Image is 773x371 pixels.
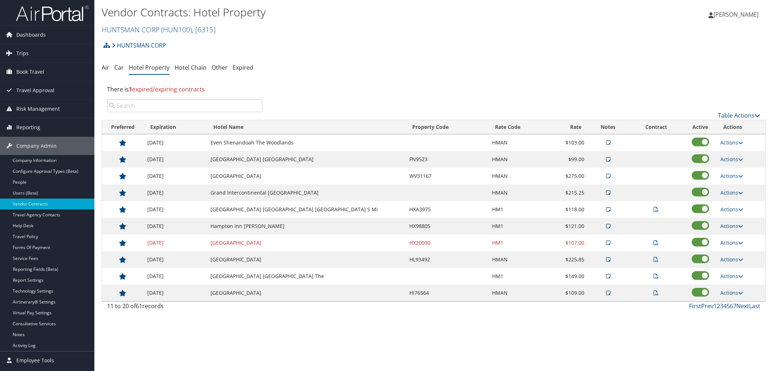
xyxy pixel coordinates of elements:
td: HMAN [488,168,551,184]
a: Actions [720,223,743,229]
th: Active: activate to sort column ascending [684,120,717,134]
td: HXA3975 [406,201,489,218]
td: $103.00 [551,134,588,151]
a: 1 [713,302,717,310]
th: Preferred: activate to sort column ascending [102,120,144,134]
input: Search [107,99,262,112]
a: 6 [730,302,733,310]
a: Actions [720,189,743,196]
a: Actions [720,256,743,263]
td: HMAN [488,151,551,168]
a: Prev [701,302,713,310]
a: 5 [727,302,730,310]
td: FN9523 [406,151,489,168]
th: Rate: activate to sort column ascending [551,120,588,134]
td: Grand Intercontinental [GEOGRAPHIC_DATA] [207,184,405,201]
th: Actions [717,120,765,134]
span: Employee Tools [16,351,54,370]
td: [DATE] [144,201,207,218]
th: Hotel Name: activate to sort column ascending [207,120,405,134]
td: $149.00 [551,268,588,285]
a: Last [749,302,760,310]
span: Travel Approval [16,81,54,99]
span: Risk Management [16,100,60,118]
a: 2 [717,302,720,310]
a: Actions [720,206,743,213]
td: $225.85 [551,251,588,268]
span: expired/expiring contracts [129,85,205,93]
td: HM1 [488,218,551,235]
a: [PERSON_NAME] [708,4,766,25]
a: HUNTSMAN CORP [102,25,216,34]
span: Trips [16,44,29,62]
td: [DATE] [144,151,207,168]
div: 11 to 20 of records [107,302,262,314]
td: HM1 [488,235,551,251]
td: [DATE] [144,285,207,301]
strong: 1 [129,85,132,93]
span: , [ 6315 ] [192,25,216,34]
td: [GEOGRAPHIC_DATA] [207,168,405,184]
td: $275.00 [551,168,588,184]
td: Even Shenandoah The Woodlands [207,134,405,151]
a: First [689,302,701,310]
td: $118.00 [551,201,588,218]
td: HL93492 [406,251,489,268]
a: 7 [733,302,736,310]
td: HMAN [488,285,551,301]
td: $109.00 [551,285,588,301]
a: Expired [233,64,253,72]
th: Rate Code: activate to sort column ascending [488,120,551,134]
td: HM1 [488,268,551,285]
td: [GEOGRAPHIC_DATA] [207,251,405,268]
a: Hotel Chain [175,64,206,72]
td: [GEOGRAPHIC_DATA] [207,285,405,301]
a: Hotel Property [129,64,169,72]
a: Actions [720,239,743,246]
h1: Vendor Contracts: Hotel Property [102,5,544,20]
span: 61 [136,302,142,310]
span: Company Admin [16,137,57,155]
td: [GEOGRAPHIC_DATA] [GEOGRAPHIC_DATA] [207,151,405,168]
th: Notes: activate to sort column ascending [588,120,629,134]
a: Air [102,64,109,72]
div: There is [102,79,766,99]
span: Dashboards [16,26,46,44]
img: airportal-logo.png [16,5,89,22]
td: [DATE] [144,251,207,268]
td: $215.25 [551,184,588,201]
td: $99.00 [551,151,588,168]
a: 4 [723,302,727,310]
td: [DATE] [144,218,207,235]
td: $107.00 [551,235,588,251]
a: 3 [720,302,723,310]
td: HI76564 [406,285,489,301]
a: Actions [720,273,743,280]
a: HUNTSMAN CORP [112,38,166,53]
a: Actions [720,289,743,296]
td: [DATE] [144,134,207,151]
td: [GEOGRAPHIC_DATA] [207,235,405,251]
td: [GEOGRAPHIC_DATA] [GEOGRAPHIC_DATA] [GEOGRAPHIC_DATA] S Mi [207,201,405,218]
td: Hampton Inn [PERSON_NAME] [207,218,405,235]
td: HX98805 [406,218,489,235]
a: Actions [720,139,743,146]
a: Other [212,64,228,72]
td: [DATE] [144,235,207,251]
td: HM1 [488,201,551,218]
td: HMAN [488,251,551,268]
th: Property Code: activate to sort column ascending [406,120,489,134]
td: HMAN [488,134,551,151]
td: [GEOGRAPHIC_DATA] [GEOGRAPHIC_DATA] The [207,268,405,285]
a: Car [114,64,124,72]
span: Book Travel [16,63,44,81]
td: [DATE] [144,184,207,201]
td: [DATE] [144,168,207,184]
td: WV31167 [406,168,489,184]
span: ( HUN100 ) [161,25,192,34]
td: [DATE] [144,268,207,285]
a: Actions [720,172,743,179]
th: Contract: activate to sort column ascending [629,120,684,134]
a: Table Actions [718,111,760,119]
th: Expiration: activate to sort column ascending [144,120,207,134]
